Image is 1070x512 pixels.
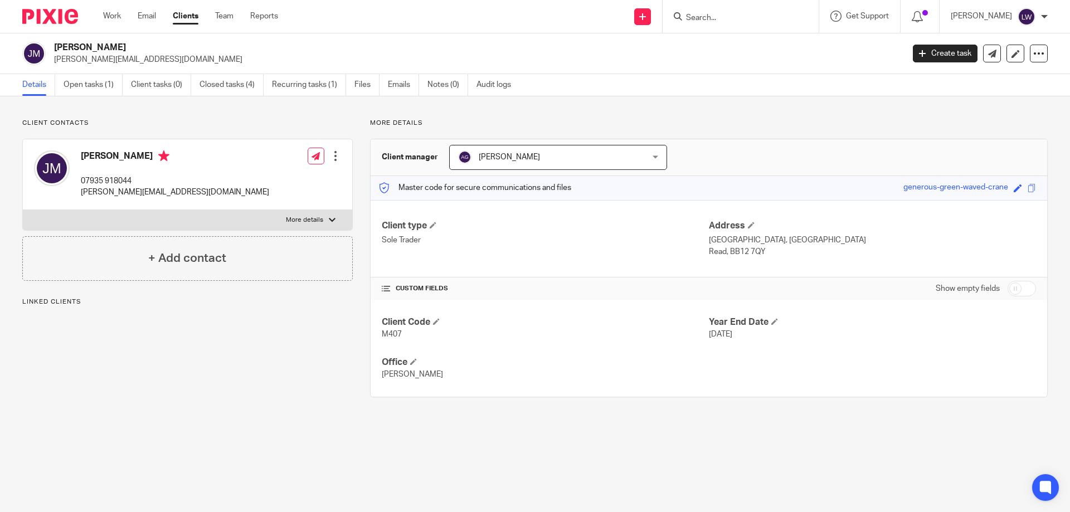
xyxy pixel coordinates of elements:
[354,74,380,96] a: Files
[22,298,353,306] p: Linked clients
[479,153,540,161] span: [PERSON_NAME]
[846,12,889,20] span: Get Support
[903,182,1008,194] div: generous-green-waved-crane
[131,74,191,96] a: Client tasks (0)
[1018,8,1035,26] img: svg%3E
[476,74,519,96] a: Audit logs
[709,316,1036,328] h4: Year End Date
[427,74,468,96] a: Notes (0)
[382,220,709,232] h4: Client type
[34,150,70,186] img: svg%3E
[382,316,709,328] h4: Client Code
[158,150,169,162] i: Primary
[200,74,264,96] a: Closed tasks (4)
[709,235,1036,246] p: [GEOGRAPHIC_DATA], [GEOGRAPHIC_DATA]
[22,42,46,65] img: svg%3E
[22,74,55,96] a: Details
[388,74,419,96] a: Emails
[382,235,709,246] p: Sole Trader
[709,330,732,338] span: [DATE]
[382,357,709,368] h4: Office
[382,152,438,163] h3: Client manager
[709,246,1036,257] p: Read, BB12 7QY
[103,11,121,22] a: Work
[936,283,1000,294] label: Show empty fields
[272,74,346,96] a: Recurring tasks (1)
[54,54,896,65] p: [PERSON_NAME][EMAIL_ADDRESS][DOMAIN_NAME]
[250,11,278,22] a: Reports
[54,42,728,53] h2: [PERSON_NAME]
[81,175,269,187] p: 07935 918044
[148,250,226,267] h4: + Add contact
[81,187,269,198] p: [PERSON_NAME][EMAIL_ADDRESS][DOMAIN_NAME]
[382,284,709,293] h4: CUSTOM FIELDS
[458,150,471,164] img: svg%3E
[286,216,323,225] p: More details
[379,182,571,193] p: Master code for secure communications and files
[81,150,269,164] h4: [PERSON_NAME]
[382,370,443,378] span: [PERSON_NAME]
[22,119,353,128] p: Client contacts
[173,11,198,22] a: Clients
[215,11,234,22] a: Team
[138,11,156,22] a: Email
[382,330,402,338] span: M407
[685,13,785,23] input: Search
[913,45,977,62] a: Create task
[64,74,123,96] a: Open tasks (1)
[951,11,1012,22] p: [PERSON_NAME]
[709,220,1036,232] h4: Address
[22,9,78,24] img: Pixie
[370,119,1048,128] p: More details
